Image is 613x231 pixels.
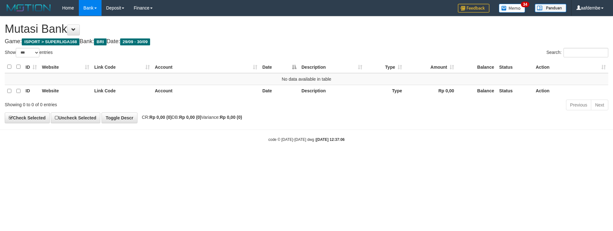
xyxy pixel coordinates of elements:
span: 34 [521,2,529,7]
th: Date: activate to sort column descending [260,61,299,73]
th: Type [365,85,405,97]
th: Account: activate to sort column ascending [152,61,260,73]
div: Showing 0 to 0 of 0 entries [5,99,251,108]
img: MOTION_logo.png [5,3,53,13]
img: Button%20Memo.svg [499,4,525,13]
img: Feedback.jpg [458,4,489,13]
td: No data available in table [5,73,608,85]
th: Action: activate to sort column ascending [533,61,608,73]
span: BRI [94,38,106,45]
a: Check Selected [5,113,50,123]
img: panduan.png [535,4,566,12]
th: Description [299,85,365,97]
th: Action [533,85,608,97]
th: ID [23,85,39,97]
span: 29/09 - 30/09 [120,38,150,45]
th: Balance [457,85,497,97]
h1: Mutasi Bank [5,23,608,35]
a: Next [591,100,608,110]
span: CR: DB: Variance: [139,115,242,120]
strong: Rp 0,00 (0) [220,115,242,120]
input: Search: [563,48,608,57]
label: Search: [546,48,608,57]
span: ISPORT > SUPERLIGA168 [22,38,79,45]
th: Amount: activate to sort column ascending [405,61,457,73]
th: Link Code: activate to sort column ascending [92,61,152,73]
strong: Rp 0,00 (0) [179,115,201,120]
strong: [DATE] 12:37:06 [316,137,345,142]
strong: Rp 0,00 (0) [149,115,172,120]
th: Balance [457,61,497,73]
th: Link Code [92,85,152,97]
a: Uncheck Selected [51,113,100,123]
select: Showentries [16,48,39,57]
th: Status [497,85,533,97]
th: Rp 0,00 [405,85,457,97]
th: Status [497,61,533,73]
a: Previous [566,100,591,110]
h4: Game: Bank: Date: [5,38,608,45]
th: ID: activate to sort column ascending [23,61,39,73]
th: Account [152,85,260,97]
small: code © [DATE]-[DATE] dwg | [268,137,345,142]
th: Date [260,85,299,97]
th: Website: activate to sort column ascending [39,61,92,73]
th: Type: activate to sort column ascending [365,61,405,73]
th: Description: activate to sort column ascending [299,61,365,73]
th: Website [39,85,92,97]
label: Show entries [5,48,53,57]
a: Toggle Descr [102,113,137,123]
